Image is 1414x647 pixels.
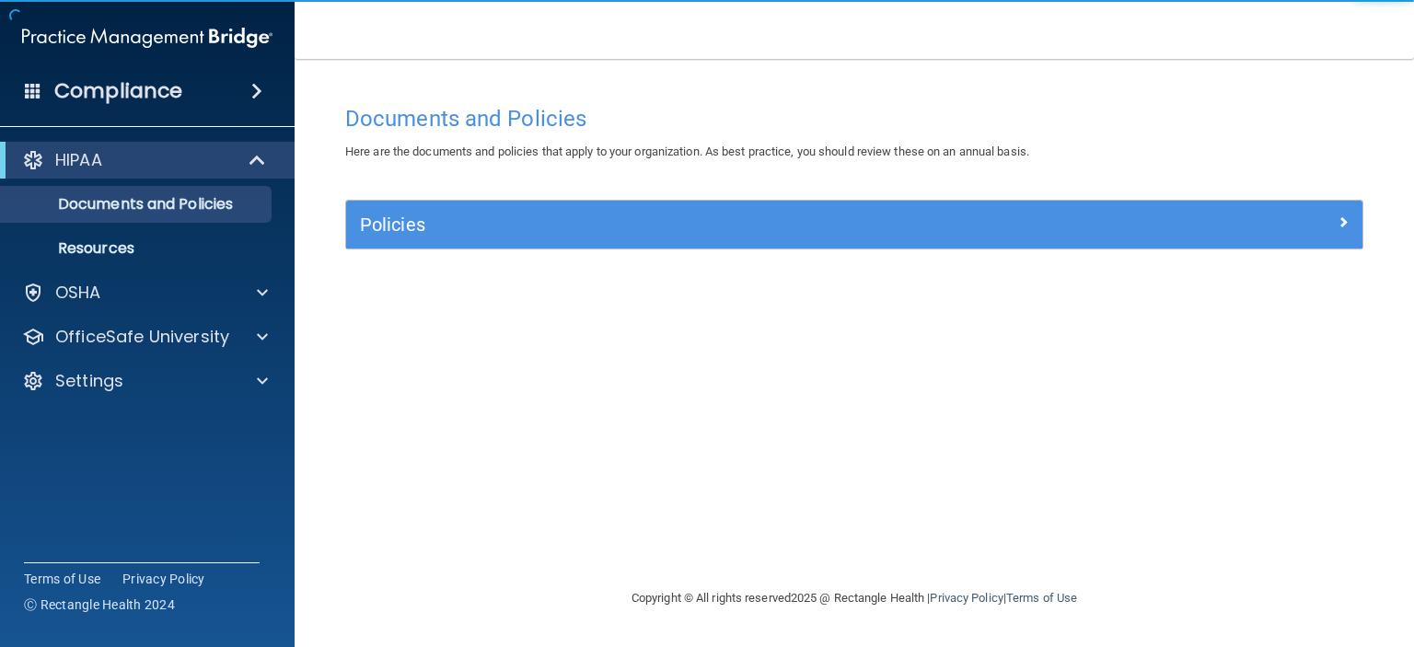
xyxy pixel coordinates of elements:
[55,326,229,348] p: OfficeSafe University
[55,149,102,171] p: HIPAA
[12,195,263,214] p: Documents and Policies
[122,570,205,588] a: Privacy Policy
[1006,591,1077,605] a: Terms of Use
[54,78,182,104] h4: Compliance
[55,370,123,392] p: Settings
[518,569,1190,628] div: Copyright © All rights reserved 2025 @ Rectangle Health | |
[345,144,1029,158] span: Here are the documents and policies that apply to your organization. As best practice, you should...
[12,239,263,258] p: Resources
[22,19,272,56] img: PMB logo
[345,107,1363,131] h4: Documents and Policies
[22,370,268,392] a: Settings
[360,210,1349,239] a: Policies
[360,214,1095,235] h5: Policies
[24,570,100,588] a: Terms of Use
[930,591,1003,605] a: Privacy Policy
[24,595,175,614] span: Ⓒ Rectangle Health 2024
[22,282,268,304] a: OSHA
[55,282,101,304] p: OSHA
[1096,551,1392,624] iframe: Drift Widget Chat Controller
[22,149,267,171] a: HIPAA
[22,326,268,348] a: OfficeSafe University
